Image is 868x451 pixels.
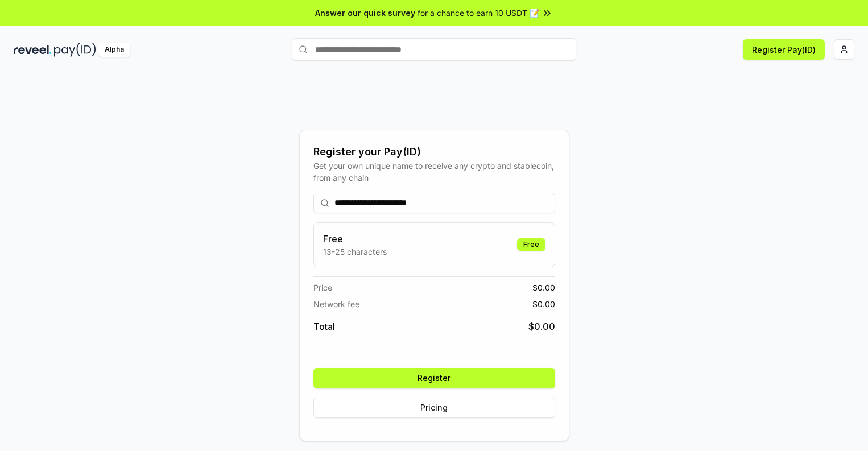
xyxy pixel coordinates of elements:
[313,368,555,388] button: Register
[323,246,387,258] p: 13-25 characters
[313,282,332,293] span: Price
[323,232,387,246] h3: Free
[418,7,539,19] span: for a chance to earn 10 USDT 📝
[313,398,555,418] button: Pricing
[517,238,545,251] div: Free
[54,43,96,57] img: pay_id
[313,320,335,333] span: Total
[532,298,555,310] span: $ 0.00
[313,160,555,184] div: Get your own unique name to receive any crypto and stablecoin, from any chain
[98,43,130,57] div: Alpha
[743,39,825,60] button: Register Pay(ID)
[14,43,52,57] img: reveel_dark
[528,320,555,333] span: $ 0.00
[313,298,359,310] span: Network fee
[313,144,555,160] div: Register your Pay(ID)
[532,282,555,293] span: $ 0.00
[315,7,415,19] span: Answer our quick survey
